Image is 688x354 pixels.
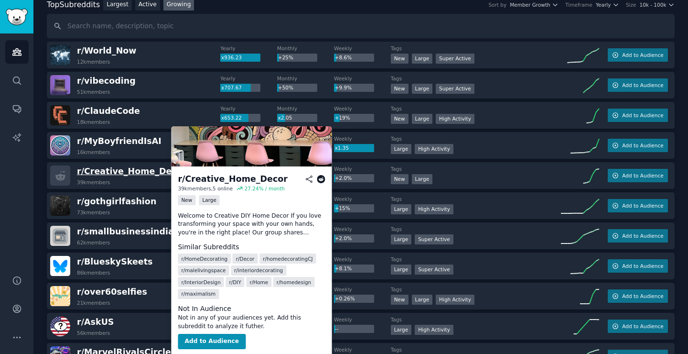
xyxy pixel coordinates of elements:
img: BlueskySkeets [50,256,70,276]
span: x1.35 [335,145,349,151]
dt: Weekly [334,346,391,353]
div: New [391,84,408,94]
span: r/ vibecoding [77,76,136,86]
div: Super Active [415,234,453,244]
span: x2.05 [278,115,292,121]
div: Large [412,174,433,184]
span: r/ Home [249,279,268,286]
span: x653.22 [221,115,242,121]
button: Add to Audience [608,169,668,182]
span: x707.67 [221,85,242,90]
span: Add to Audience [622,112,663,119]
dt: Weekly [334,256,391,263]
div: 21k members [77,299,110,306]
dt: Tags [391,196,561,202]
div: Large [391,144,412,154]
img: ClaudeCode [50,105,70,125]
div: Large [391,204,412,214]
span: r/ World_Now [77,46,136,55]
p: Welcome to Creative DIY Home Decor If you love transforming your space with your own hands, you'r... [178,212,325,237]
div: Large [391,265,412,275]
span: Add to Audience [622,293,663,299]
dd: Not in any of your audiences yet. Add this subreddit to analyze it futher. [178,314,325,331]
div: Large [412,54,433,64]
span: r/ DIY [229,279,241,286]
div: 51k members [77,88,110,95]
span: Add to Audience [622,82,663,88]
dt: Yearly [220,75,277,82]
span: r/ gothgirlfashion [77,197,156,206]
span: r/ over60selfies [77,287,147,297]
span: r/ Decor [236,255,255,262]
span: r/ homedecoratingCJ [263,255,312,262]
div: Large [412,84,433,94]
span: +25% [278,55,293,60]
dt: Monthly [277,75,334,82]
dt: Tags [391,316,561,323]
div: 56k members [77,330,110,336]
div: Large [412,114,433,124]
dt: Weekly [334,166,391,172]
div: Super Active [436,54,474,64]
dt: Weekly [334,226,391,232]
div: High Activity [436,114,474,124]
dt: Tags [391,166,561,172]
img: over60selfies [50,286,70,306]
dt: Similar Subreddits [178,242,325,252]
div: Timeframe [565,1,592,8]
span: r/ maximalism [181,290,215,297]
img: vibecoding [50,75,70,95]
span: +9.9% [335,85,352,90]
dt: Monthly [277,105,334,112]
span: 10k - 100k [639,1,666,8]
img: Creative_Home_Decor [171,126,332,166]
span: Add to Audience [622,263,663,269]
dt: Tags [391,226,561,232]
div: New [178,195,195,205]
span: +50% [278,85,293,90]
div: 18k members [77,119,110,125]
dt: Yearly [220,45,277,52]
span: r/ InteriorDesign [181,279,220,286]
img: gothgirlfashion [50,196,70,216]
button: 10k - 100k [639,1,675,8]
span: r/ ClaudeCode [77,106,140,116]
dt: Weekly [334,316,391,323]
span: x936.23 [221,55,242,60]
span: r/ MyBoyfriendIsAI [77,136,161,146]
span: +8.6% [335,55,352,60]
dt: Tags [391,346,561,353]
button: Add to Audience [608,199,668,212]
button: Add to Audience [608,48,668,62]
div: New [391,114,408,124]
div: 86k members [77,269,110,276]
div: High Activity [415,144,453,154]
img: World_Now [50,45,70,65]
img: AskUS [50,316,70,336]
span: r/ smallbusinessindia [77,227,174,236]
button: Yearly [596,1,619,8]
span: r/ interiordecorating [234,267,283,274]
span: r/ homedesign [277,279,311,286]
button: Add to Audience [178,334,246,349]
div: New [391,174,408,184]
span: Yearly [596,1,611,8]
div: Large [199,195,220,205]
img: MyBoyfriendIsAI [50,135,70,155]
span: Add to Audience [622,52,663,58]
input: Search name, description, topic [47,14,675,38]
dt: Weekly [334,75,391,82]
div: 73k members [77,209,110,216]
span: +2.0% [335,175,352,181]
dt: Not In Audience [178,304,325,314]
span: +0.26% [335,296,355,301]
span: r/ malelivingspace [181,267,226,274]
span: +2.0% [335,235,352,241]
button: Member Growth [510,1,559,8]
span: +8.1% [335,265,352,271]
dt: Tags [391,135,561,142]
div: 27.24 % / month [245,185,285,192]
dt: Tags [391,75,561,82]
span: -- [335,326,339,332]
dt: Weekly [334,105,391,112]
